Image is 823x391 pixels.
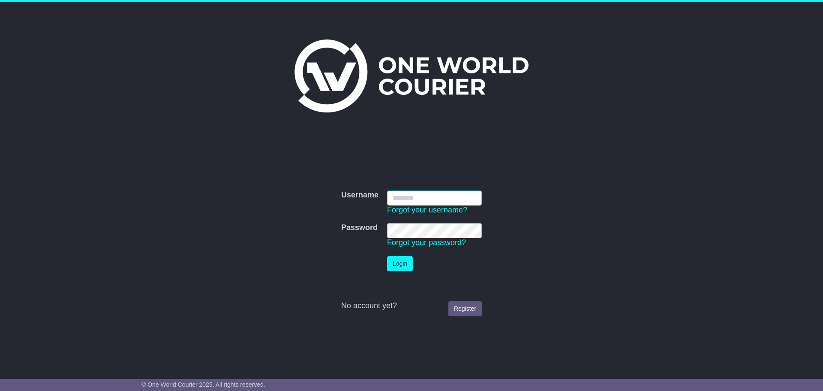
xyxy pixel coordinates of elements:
[341,223,378,233] label: Password
[341,301,482,311] div: No account yet?
[387,256,413,271] button: Login
[294,39,529,112] img: One World
[341,191,378,200] label: Username
[387,238,466,247] a: Forgot your password?
[448,301,482,316] a: Register
[141,381,265,388] span: © One World Courier 2025. All rights reserved.
[387,206,467,214] a: Forgot your username?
